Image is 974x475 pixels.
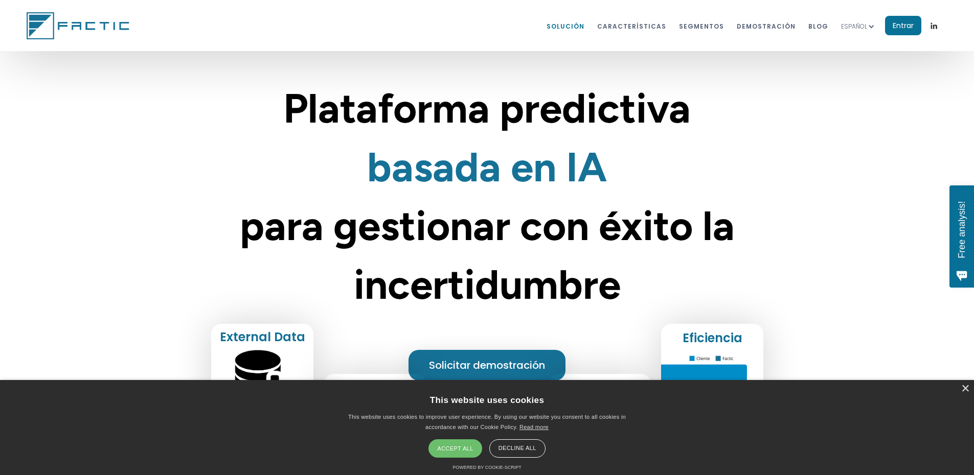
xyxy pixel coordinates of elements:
span: para gestionar con éxito la incertidumbre [240,201,735,309]
h1: basada en IA [175,79,800,314]
a: segmentos [679,16,724,35]
a: Solución [547,16,584,35]
a: BLOG [808,16,828,35]
div: Decline all [489,439,546,458]
a: dEMOstración [737,16,796,35]
div: Accept all [428,439,482,458]
div: × [961,385,969,393]
h2: Eficiencia [679,330,744,346]
span: Plataforma predictiva [283,84,691,133]
div: ESPAÑOL [841,21,867,32]
a: Solicitar demostración [409,350,565,381]
a: características [597,16,666,35]
a: Entrar [885,16,921,35]
h2: External Data [217,329,307,345]
a: Powered by cookie-script [452,465,521,470]
div: ESPAÑOL [841,10,885,42]
span: This website uses cookies to improve user experience. By using our website you consent to all coo... [348,414,626,430]
div: This website uses cookies [430,388,545,412]
a: Read more [519,424,549,430]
